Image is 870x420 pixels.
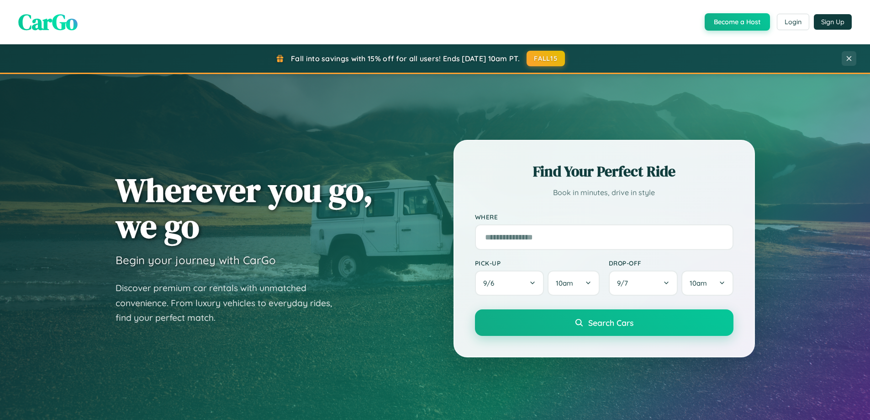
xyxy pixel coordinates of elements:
[556,279,573,287] span: 10am
[609,259,733,267] label: Drop-off
[475,161,733,181] h2: Find Your Perfect Ride
[548,271,599,296] button: 10am
[475,259,600,267] label: Pick-up
[609,271,678,296] button: 9/7
[475,213,733,221] label: Where
[690,279,707,287] span: 10am
[814,14,852,30] button: Sign Up
[291,54,520,63] span: Fall into savings with 15% off for all users! Ends [DATE] 10am PT.
[116,172,373,244] h1: Wherever you go, we go
[475,186,733,199] p: Book in minutes, drive in style
[18,7,78,37] span: CarGo
[116,281,344,325] p: Discover premium car rentals with unmatched convenience. From luxury vehicles to everyday rides, ...
[777,14,809,30] button: Login
[588,318,633,328] span: Search Cars
[617,279,633,287] span: 9 / 7
[527,51,565,66] button: FALL15
[475,271,544,296] button: 9/6
[483,279,499,287] span: 9 / 6
[705,13,770,31] button: Become a Host
[116,253,276,267] h3: Begin your journey with CarGo
[475,309,733,336] button: Search Cars
[681,271,733,296] button: 10am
